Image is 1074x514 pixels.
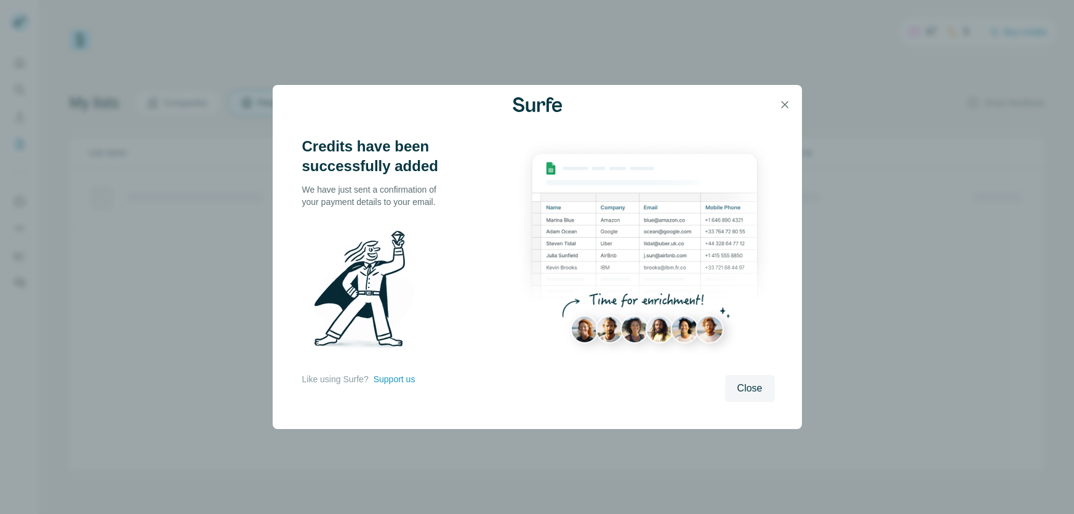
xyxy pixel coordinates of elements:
[725,375,775,402] button: Close
[302,373,369,385] p: Like using Surfe?
[515,137,774,367] img: Enrichment Hub - Sheet Preview
[302,137,450,176] h3: Credits have been successfully added
[302,183,450,208] p: We have just sent a confirmation of your payment details to your email.
[737,381,763,396] span: Close
[513,97,562,112] img: Surfe Logo
[374,373,415,385] button: Support us
[302,223,430,361] img: Surfe Illustration - Man holding diamond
